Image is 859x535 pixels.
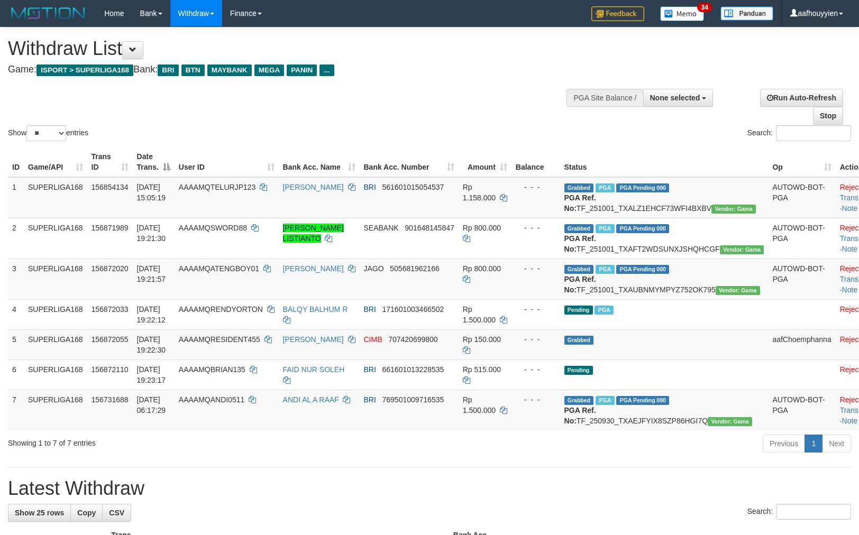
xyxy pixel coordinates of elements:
a: [PERSON_NAME] [283,335,344,344]
div: - - - [516,263,556,274]
td: AUTOWD-BOT-PGA [768,259,835,299]
span: 156872033 [92,305,129,313]
a: Show 25 rows [8,504,71,522]
td: SUPERLIGA168 [24,218,87,259]
span: BRI [364,395,376,404]
span: None selected [650,94,700,102]
div: - - - [516,223,556,233]
a: 1 [805,435,823,453]
span: 156731688 [92,395,129,404]
span: Vendor URL: https://trx31.1velocity.biz [708,417,752,426]
img: MOTION_logo.png [8,5,88,21]
div: - - - [516,182,556,192]
b: PGA Ref. No: [564,406,596,425]
span: 156872055 [92,335,129,344]
span: Copy 561601015054537 to clipboard [382,183,444,191]
img: Button%20Memo.svg [660,6,705,21]
span: [DATE] 19:23:17 [137,365,166,384]
td: SUPERLIGA168 [24,259,87,299]
a: Note [842,204,858,213]
a: FAID NUR SOLEH [283,365,345,374]
span: PGA Pending [616,265,669,274]
td: TF_251001_TXAFT2WDSUNXJSHQHCGF [560,218,769,259]
span: Copy 901648145847 to clipboard [405,224,454,232]
span: Grabbed [564,265,594,274]
span: AAAAMQSWORD88 [179,224,247,232]
span: Marked by aafsengchandara [596,183,614,192]
a: [PERSON_NAME] [283,183,344,191]
h4: Game: Bank: [8,64,562,75]
a: Next [822,435,851,453]
span: Vendor URL: https://trx31.1velocity.biz [711,205,756,214]
td: TF_251001_TXALZ1EHCF73WFI4BXBV [560,177,769,218]
span: Pending [564,306,593,315]
span: BTN [181,64,205,76]
td: 6 [8,359,24,390]
span: Marked by aafsoycanthlai [596,265,614,274]
div: - - - [516,304,556,315]
img: Feedback.jpg [591,6,644,21]
span: Grabbed [564,396,594,405]
h1: Withdraw List [8,38,562,59]
span: CIMB [364,335,382,344]
span: 156872110 [92,365,129,374]
span: [DATE] 19:21:57 [137,264,166,283]
td: SUPERLIGA168 [24,390,87,430]
div: Showing 1 to 7 of 7 entries [8,433,350,448]
span: Rp 1.500.000 [463,395,496,414]
span: [DATE] 19:22:12 [137,305,166,324]
div: PGA Site Balance / [566,89,643,107]
span: Marked by aafsengchandara [595,306,613,315]
a: Stop [813,107,843,125]
label: Search: [747,504,851,520]
a: Run Auto-Refresh [760,89,843,107]
span: AAAAMQRENDYORTON [179,305,263,313]
span: AAAAMQBRIAN135 [179,365,245,374]
span: [DATE] 15:05:19 [137,183,166,202]
a: Copy [70,504,103,522]
span: Grabbed [564,183,594,192]
span: BRI [158,64,178,76]
td: 4 [8,299,24,329]
span: PANIN [287,64,317,76]
span: BRI [364,305,376,313]
span: PGA Pending [616,183,669,192]
td: 1 [8,177,24,218]
span: Copy 769501009716535 to clipboard [382,395,444,404]
a: Note [842,285,858,294]
span: SEABANK [364,224,399,232]
b: PGA Ref. No: [564,234,596,253]
td: SUPERLIGA168 [24,299,87,329]
a: Previous [763,435,805,453]
span: AAAAMQTELURJP123 [179,183,256,191]
a: [PERSON_NAME] LISTIANTO [283,224,344,243]
span: Pending [564,366,593,375]
td: 5 [8,329,24,359]
span: Rp 800.000 [463,264,501,273]
span: Vendor URL: https://trx31.1velocity.biz [716,286,760,295]
span: [DATE] 06:17:29 [137,395,166,414]
input: Search: [776,504,851,520]
a: CSV [102,504,131,522]
label: Show entries [8,125,88,141]
span: 156872020 [92,264,129,273]
span: PGA Pending [616,224,669,233]
span: Copy 505681962166 to clipboard [390,264,439,273]
span: Copy 707420699800 to clipboard [388,335,437,344]
th: Date Trans.: activate to sort column descending [133,147,175,177]
span: Rp 1.500.000 [463,305,496,324]
td: 3 [8,259,24,299]
th: Game/API: activate to sort column ascending [24,147,87,177]
span: Marked by aafromsomean [596,396,614,405]
div: - - - [516,334,556,345]
span: 34 [697,3,711,12]
span: BRI [364,183,376,191]
td: AUTOWD-BOT-PGA [768,218,835,259]
div: - - - [516,394,556,405]
span: Rp 150.000 [463,335,501,344]
span: Rp 800.000 [463,224,501,232]
th: Status [560,147,769,177]
td: 7 [8,390,24,430]
th: ID [8,147,24,177]
a: ANDI AL A RAAF [283,395,339,404]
